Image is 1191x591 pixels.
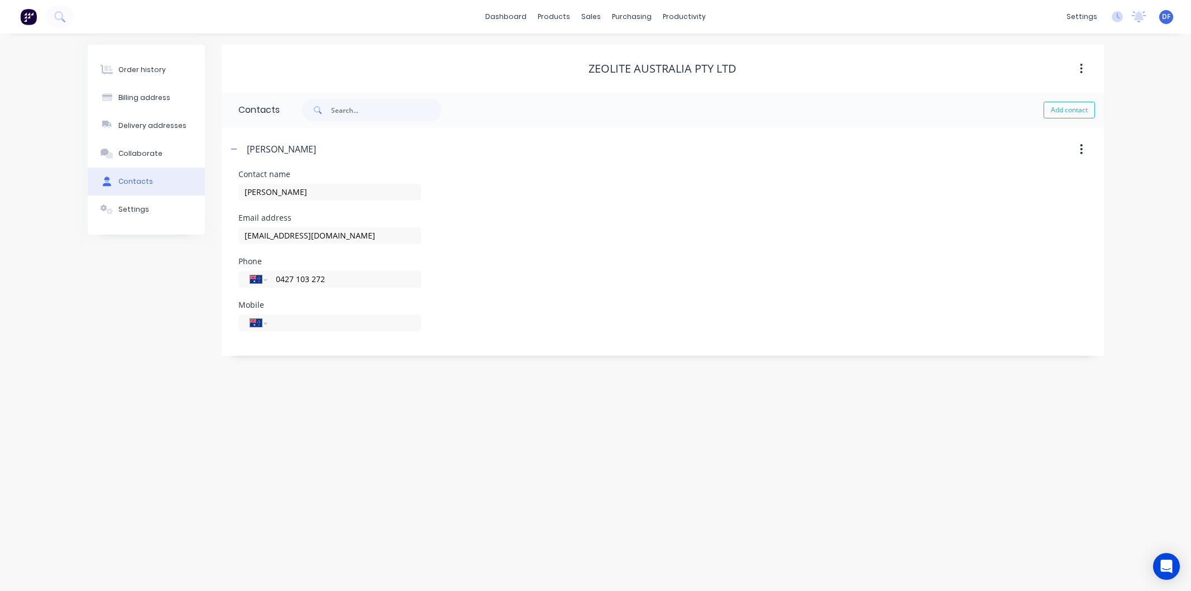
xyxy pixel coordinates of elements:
div: Contacts [222,92,280,128]
span: DF [1162,12,1170,22]
div: Settings [118,204,149,215]
div: Zeolite Australia Pty Ltd [589,62,736,75]
div: Delivery addresses [118,121,186,131]
div: Phone [238,258,421,265]
div: products [532,8,576,25]
div: [PERSON_NAME] [247,142,316,156]
button: Billing address [88,84,205,112]
input: Search... [331,99,442,121]
button: Add contact [1044,102,1095,118]
div: Contacts [118,177,153,187]
button: Settings [88,196,205,223]
div: settings [1061,8,1103,25]
button: Collaborate [88,140,205,168]
button: Order history [88,56,205,84]
div: productivity [657,8,711,25]
div: Collaborate [118,149,162,159]
img: Factory [20,8,37,25]
a: dashboard [480,8,532,25]
div: sales [576,8,606,25]
div: purchasing [606,8,657,25]
div: Email address [238,214,421,222]
div: Billing address [118,93,170,103]
div: Contact name [238,170,421,178]
div: Order history [118,65,166,75]
div: Mobile [238,301,421,309]
div: Open Intercom Messenger [1153,553,1180,580]
button: Delivery addresses [88,112,205,140]
button: Contacts [88,168,205,196]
